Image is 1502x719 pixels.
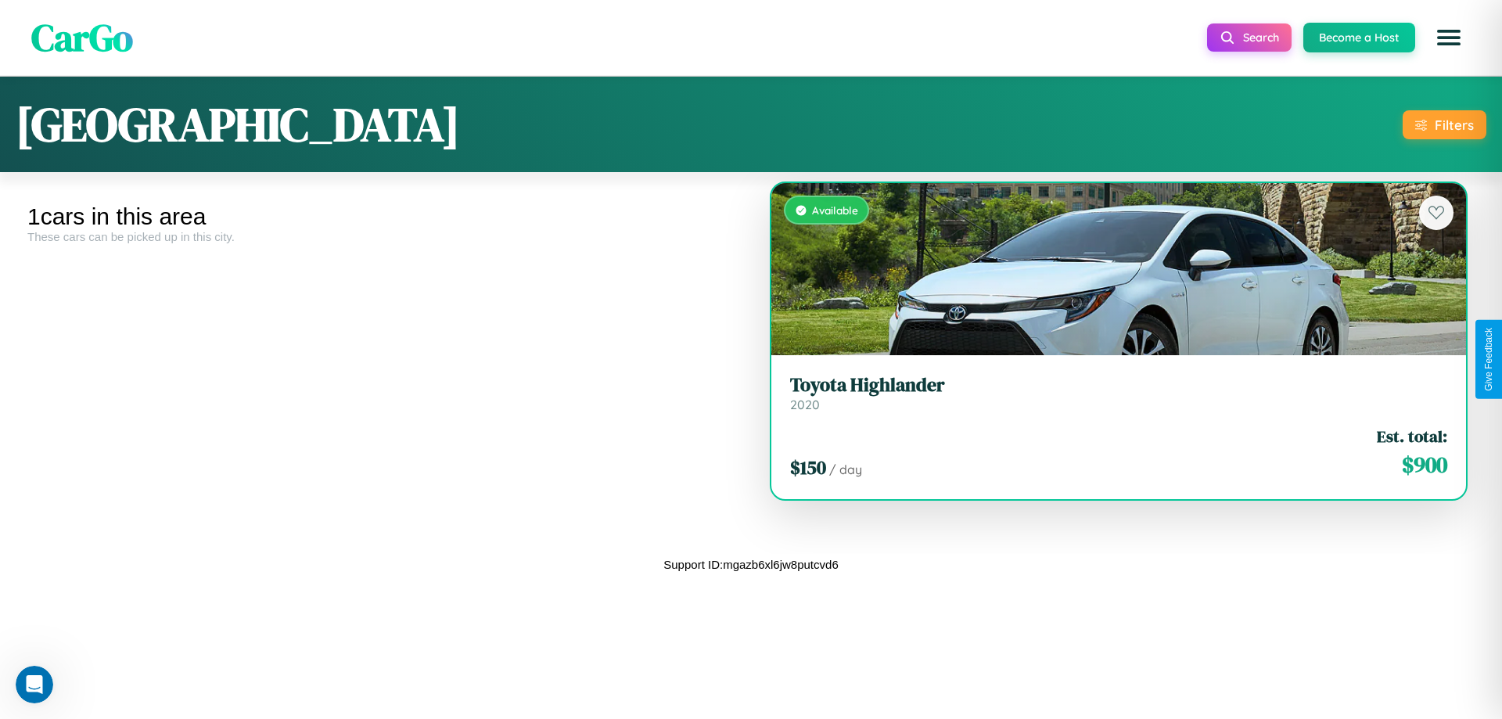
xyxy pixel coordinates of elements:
[1207,23,1292,52] button: Search
[27,230,739,243] div: These cars can be picked up in this city.
[1402,449,1447,480] span: $ 900
[829,462,862,477] span: / day
[663,554,838,575] p: Support ID: mgazb6xl6jw8putcvd6
[1243,31,1279,45] span: Search
[1403,110,1486,139] button: Filters
[27,203,739,230] div: 1 cars in this area
[790,374,1447,412] a: Toyota Highlander2020
[31,12,133,63] span: CarGo
[1377,425,1447,448] span: Est. total:
[1303,23,1415,52] button: Become a Host
[1435,117,1474,133] div: Filters
[812,203,858,217] span: Available
[790,455,826,480] span: $ 150
[790,397,820,412] span: 2020
[790,374,1447,397] h3: Toyota Highlander
[1427,16,1471,59] button: Open menu
[16,92,460,156] h1: [GEOGRAPHIC_DATA]
[1483,328,1494,391] div: Give Feedback
[16,666,53,703] iframe: Intercom live chat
